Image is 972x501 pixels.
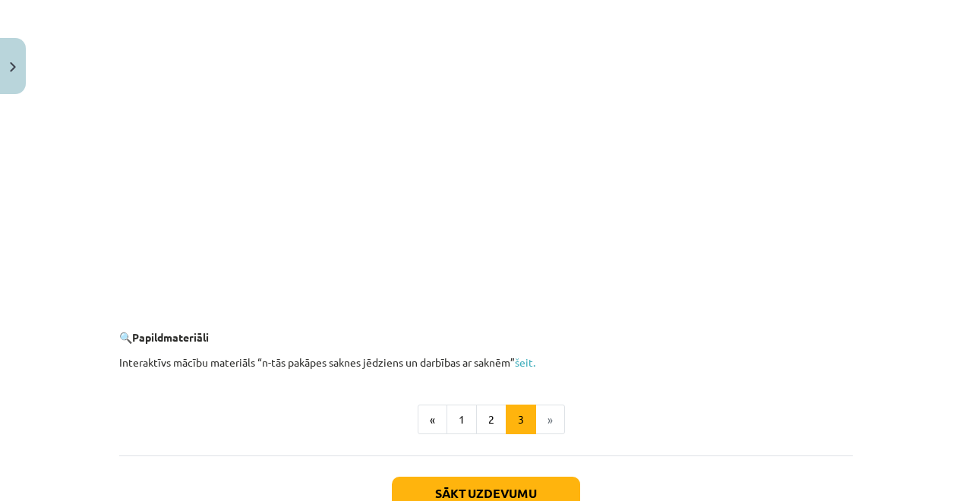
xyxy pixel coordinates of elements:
button: 2 [476,405,507,435]
a: šeit. [515,355,535,369]
b: apildmateriāli [139,330,209,344]
button: « [418,405,447,435]
p: Interaktīvs mācību materiāls “n-tās pakāpes saknes jēdziens un darbības ar saknēm” [119,354,853,370]
button: 1 [447,405,477,435]
b: P [132,330,139,344]
img: icon-close-lesson-0947bae3869378f0d4975bcd49f059093ad1ed9edebbc8119c70593378902aed.svg [10,62,16,72]
p: 🔍 [119,329,853,345]
nav: Page navigation example [119,405,853,435]
button: 3 [506,405,536,435]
